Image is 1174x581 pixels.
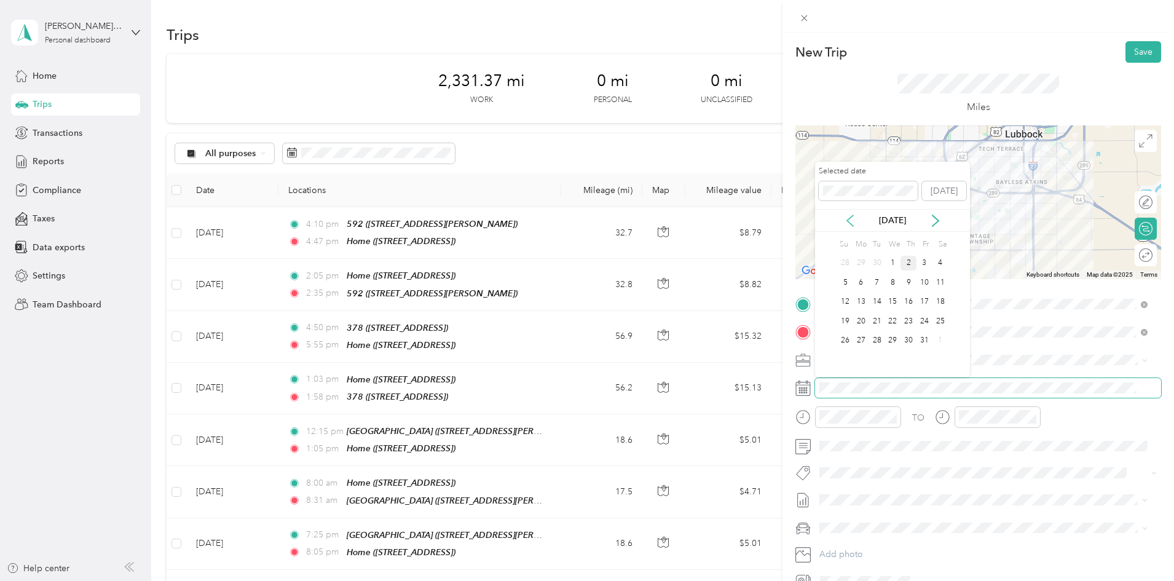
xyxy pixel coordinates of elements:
[886,236,900,253] div: We
[932,256,948,271] div: 4
[900,256,916,271] div: 2
[1105,512,1174,581] iframe: Everlance-gr Chat Button Frame
[900,333,916,349] div: 30
[932,333,948,349] div: 1
[798,263,839,279] img: Google
[916,314,932,329] div: 24
[853,333,869,349] div: 27
[869,314,885,329] div: 21
[837,294,853,310] div: 12
[869,256,885,271] div: 30
[1087,271,1133,278] span: Map data ©2025
[937,236,948,253] div: Sa
[884,333,900,349] div: 29
[884,294,900,310] div: 15
[837,314,853,329] div: 19
[853,314,869,329] div: 20
[853,275,869,290] div: 6
[837,256,853,271] div: 28
[1026,271,1079,279] button: Keyboard shortcuts
[837,236,849,253] div: Su
[1125,41,1161,63] button: Save
[815,546,1161,563] button: Add photo
[967,100,990,115] p: Miles
[819,166,918,177] label: Selected date
[916,333,932,349] div: 31
[884,275,900,290] div: 8
[932,275,948,290] div: 11
[869,294,885,310] div: 14
[916,275,932,290] div: 10
[921,236,932,253] div: Fr
[853,236,867,253] div: Mo
[869,333,885,349] div: 28
[867,214,918,227] p: [DATE]
[798,263,839,279] a: Open this area in Google Maps (opens a new window)
[922,181,966,201] button: [DATE]
[912,411,924,424] div: TO
[884,314,900,329] div: 22
[795,44,847,61] p: New Trip
[884,256,900,271] div: 1
[869,275,885,290] div: 7
[871,236,883,253] div: Tu
[900,275,916,290] div: 9
[900,294,916,310] div: 16
[932,314,948,329] div: 25
[837,275,853,290] div: 5
[916,294,932,310] div: 17
[853,294,869,310] div: 13
[932,294,948,310] div: 18
[837,333,853,349] div: 26
[905,236,916,253] div: Th
[853,256,869,271] div: 29
[916,256,932,271] div: 3
[900,314,916,329] div: 23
